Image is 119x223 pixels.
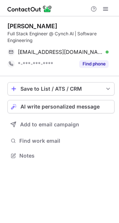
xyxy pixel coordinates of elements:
[20,122,79,127] span: Add to email campaign
[7,30,115,44] div: Full Stack Engineer @ Cynch AI | Software Engineering
[7,4,52,13] img: ContactOut v5.3.10
[7,100,115,113] button: AI write personalized message
[19,152,112,159] span: Notes
[18,49,103,55] span: [EMAIL_ADDRESS][DOMAIN_NAME]
[20,104,100,110] span: AI write personalized message
[7,136,115,146] button: Find work email
[7,22,57,30] div: [PERSON_NAME]
[7,118,115,131] button: Add to email campaign
[20,86,102,92] div: Save to List / ATS / CRM
[7,82,115,96] button: save-profile-one-click
[19,138,112,144] span: Find work email
[79,60,109,68] button: Reveal Button
[7,151,115,161] button: Notes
